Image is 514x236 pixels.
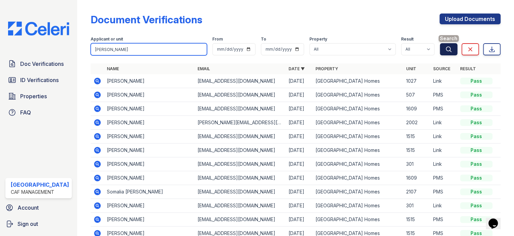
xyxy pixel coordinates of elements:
td: PMS [430,213,457,227]
div: [GEOGRAPHIC_DATA] [11,181,69,189]
label: Applicant or unit [91,36,123,42]
td: [EMAIL_ADDRESS][DOMAIN_NAME] [195,185,285,199]
td: [PERSON_NAME] [104,102,195,116]
td: [EMAIL_ADDRESS][DOMAIN_NAME] [195,171,285,185]
td: [PERSON_NAME] [104,157,195,171]
td: [PERSON_NAME] [104,143,195,157]
td: [DATE] [286,213,313,227]
span: Search [439,35,459,42]
div: Pass [460,175,492,181]
div: Pass [460,147,492,154]
label: Result [401,36,414,42]
td: [EMAIL_ADDRESS][DOMAIN_NAME] [195,213,285,227]
td: [DATE] [286,74,313,88]
div: Pass [460,105,492,112]
a: FAQ [5,106,72,119]
label: To [261,36,266,42]
label: From [212,36,223,42]
span: FAQ [20,108,31,116]
td: [PERSON_NAME] [104,213,195,227]
div: Pass [460,216,492,223]
td: [PERSON_NAME] [104,88,195,102]
td: [GEOGRAPHIC_DATA] Homes [313,102,403,116]
td: [GEOGRAPHIC_DATA] Homes [313,74,403,88]
a: Account [3,201,74,214]
div: Pass [460,91,492,98]
a: Upload Documents [440,14,501,24]
td: 1609 [403,102,430,116]
div: Pass [460,161,492,167]
input: Search by name, email, or unit number [91,43,207,55]
span: ID Verifications [20,76,59,84]
td: [DATE] [286,88,313,102]
td: Somalia [PERSON_NAME] [104,185,195,199]
div: Pass [460,202,492,209]
td: 301 [403,199,430,213]
td: 1515 [403,143,430,157]
a: Date ▼ [289,66,305,71]
a: Name [107,66,119,71]
td: [DATE] [286,130,313,143]
span: Doc Verifications [20,60,64,68]
td: [EMAIL_ADDRESS][DOMAIN_NAME] [195,199,285,213]
td: [EMAIL_ADDRESS][DOMAIN_NAME] [195,143,285,157]
td: 2002 [403,116,430,130]
span: Properties [20,92,47,100]
a: Sign out [3,217,74,231]
a: Source [433,66,450,71]
td: PMS [430,185,457,199]
iframe: chat widget [486,209,507,229]
a: Properties [5,89,72,103]
a: Property [315,66,338,71]
td: [EMAIL_ADDRESS][DOMAIN_NAME] [195,88,285,102]
td: [PERSON_NAME] [104,130,195,143]
td: 301 [403,157,430,171]
td: [PERSON_NAME] [104,74,195,88]
td: Link [430,116,457,130]
td: PMS [430,88,457,102]
td: [EMAIL_ADDRESS][DOMAIN_NAME] [195,130,285,143]
a: Doc Verifications [5,57,72,71]
td: [GEOGRAPHIC_DATA] Homes [313,157,403,171]
td: [DATE] [286,102,313,116]
a: Result [460,66,476,71]
td: Link [430,199,457,213]
td: 1609 [403,171,430,185]
td: PMS [430,171,457,185]
td: [GEOGRAPHIC_DATA] Homes [313,171,403,185]
td: Link [430,130,457,143]
td: [DATE] [286,143,313,157]
label: Property [309,36,327,42]
td: [PERSON_NAME] [104,199,195,213]
span: Sign out [18,220,38,228]
td: [DATE] [286,199,313,213]
td: Link [430,157,457,171]
div: Pass [460,119,492,126]
td: PMS [430,102,457,116]
td: Link [430,74,457,88]
td: [GEOGRAPHIC_DATA] Homes [313,213,403,227]
td: [PERSON_NAME] [104,116,195,130]
td: [DATE] [286,157,313,171]
td: [EMAIL_ADDRESS][DOMAIN_NAME] [195,157,285,171]
td: 1515 [403,130,430,143]
img: CE_Logo_Blue-a8612792a0a2168367f1c8372b55b34899dd931a85d93a1a3d3e32e68fde9ad4.png [3,22,74,35]
td: [DATE] [286,185,313,199]
td: [GEOGRAPHIC_DATA] Homes [313,185,403,199]
div: CAF Management [11,189,69,195]
button: Search [440,43,457,55]
td: [GEOGRAPHIC_DATA] Homes [313,88,403,102]
td: Link [430,143,457,157]
td: 2107 [403,185,430,199]
div: Pass [460,78,492,84]
td: 1515 [403,213,430,227]
td: [GEOGRAPHIC_DATA] Homes [313,130,403,143]
a: Email [198,66,210,71]
td: 507 [403,88,430,102]
a: ID Verifications [5,73,72,87]
td: [EMAIL_ADDRESS][DOMAIN_NAME] [195,74,285,88]
a: Unit [406,66,416,71]
td: 1027 [403,74,430,88]
div: Pass [460,133,492,140]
